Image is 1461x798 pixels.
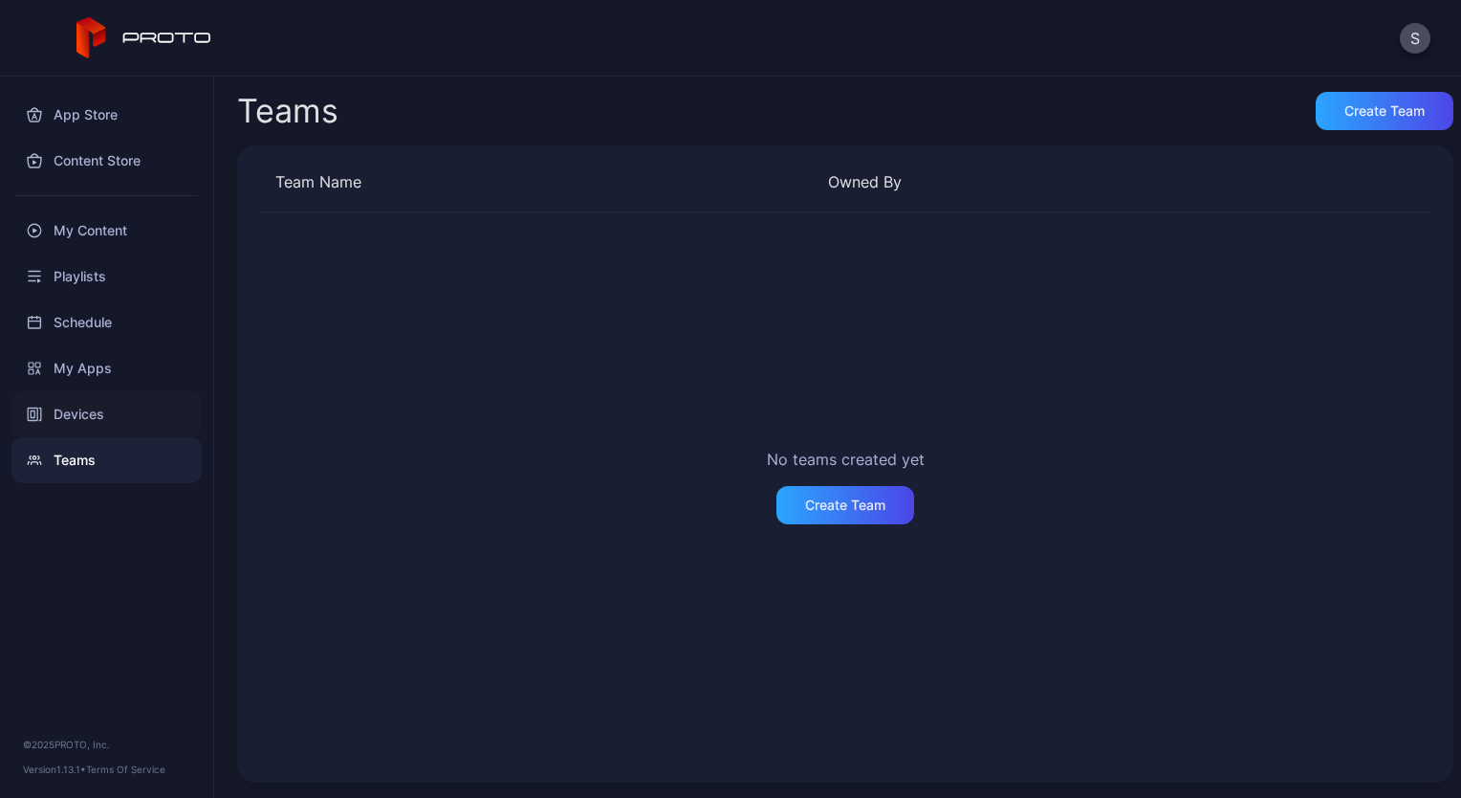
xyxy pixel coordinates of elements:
div: Create Team [1344,103,1425,119]
div: Owned By [828,170,1365,193]
a: Teams [11,437,202,483]
a: Devices [11,391,202,437]
div: Team Name [275,170,813,193]
a: Playlists [11,254,202,299]
a: Terms Of Service [86,764,165,775]
div: Create Team [805,498,885,513]
button: Create Team [776,486,914,524]
button: Create Team [1316,92,1453,130]
a: Schedule [11,299,202,345]
a: My Apps [11,345,202,391]
a: My Content [11,208,202,254]
div: No teams created yet [767,448,925,471]
button: S [1400,23,1430,54]
a: Content Store [11,138,202,184]
a: App Store [11,92,202,138]
div: Teams [237,95,338,127]
div: © 2025 PROTO, Inc. [23,737,190,752]
span: Version 1.13.1 • [23,764,86,775]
